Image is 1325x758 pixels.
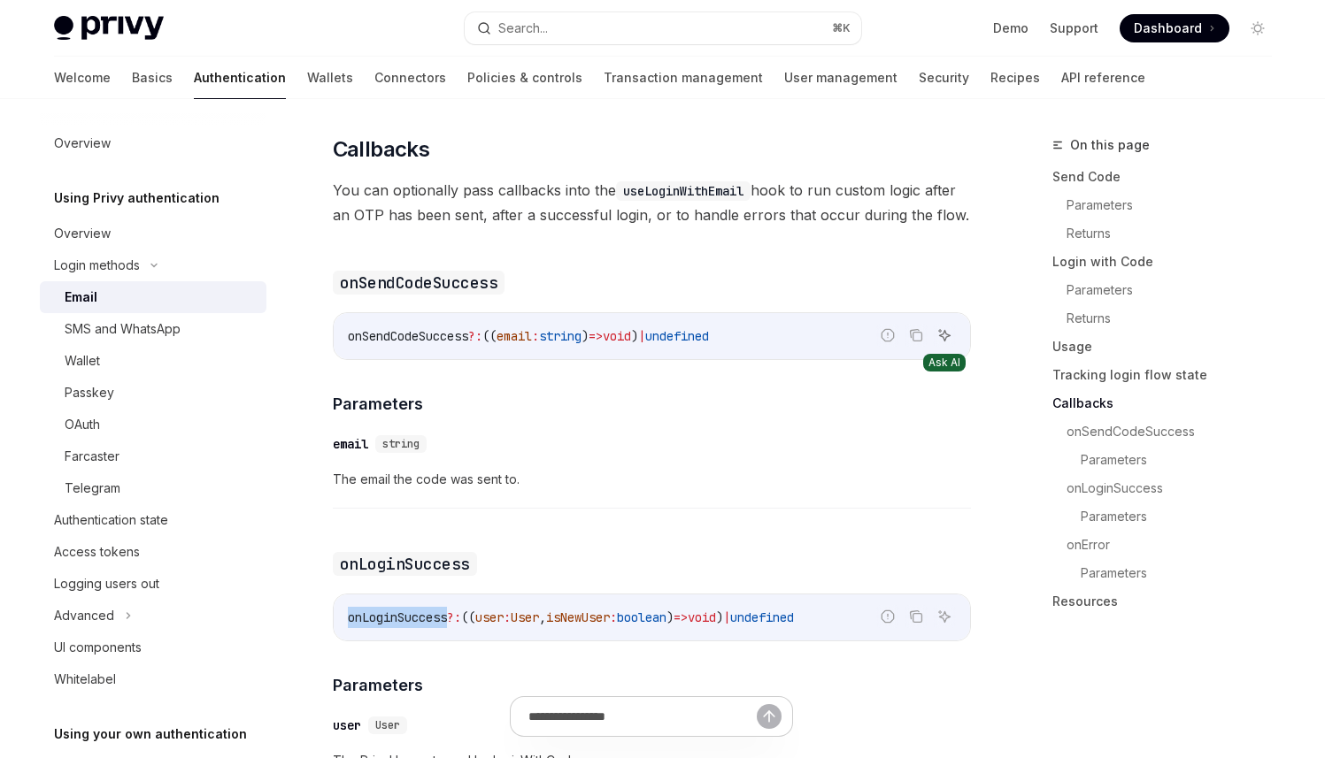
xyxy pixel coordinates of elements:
[447,609,461,625] span: ?:
[40,663,266,695] a: Whitelabel
[589,328,603,344] span: =>
[333,271,505,295] code: onSendCodeSuccess
[723,609,730,625] span: |
[504,609,511,625] span: :
[40,377,266,409] a: Passkey
[65,350,100,371] div: Wallet
[546,609,610,625] span: isNewUser
[132,57,173,99] a: Basics
[54,724,247,745] h5: Using your own authentication
[617,609,666,625] span: boolean
[40,313,266,345] a: SMS and WhatsApp
[1052,333,1286,361] a: Usage
[1061,57,1145,99] a: API reference
[876,324,899,347] button: Report incorrect code
[674,609,688,625] span: =>
[468,328,482,344] span: ?:
[333,135,430,164] span: Callbacks
[1070,134,1150,156] span: On this page
[40,632,266,663] a: UI components
[465,12,861,44] button: Search...⌘K
[194,57,286,99] a: Authentication
[333,392,423,416] span: Parameters
[1244,14,1272,42] button: Toggle dark mode
[1081,502,1286,531] a: Parameters
[919,57,969,99] a: Security
[832,21,851,35] span: ⌘ K
[65,478,120,499] div: Telegram
[40,536,266,568] a: Access tokens
[65,318,181,340] div: SMS and WhatsApp
[333,469,971,490] span: The email the code was sent to.
[307,57,353,99] a: Wallets
[539,609,546,625] span: ,
[54,669,116,690] div: Whitelabel
[1081,559,1286,587] a: Parameters
[993,19,1028,37] a: Demo
[54,188,220,209] h5: Using Privy authentication
[461,609,475,625] span: ((
[348,328,468,344] span: onSendCodeSuccess
[40,127,266,159] a: Overview
[40,345,266,377] a: Wallet
[348,609,447,625] span: onLoginSuccess
[1067,219,1286,248] a: Returns
[54,509,168,531] div: Authentication state
[65,414,100,435] div: OAuth
[1067,191,1286,219] a: Parameters
[54,541,140,563] div: Access tokens
[905,324,928,347] button: Copy the contents from the code block
[467,57,582,99] a: Policies & controls
[1120,14,1229,42] a: Dashboard
[933,605,956,628] button: Ask AI
[54,133,111,154] div: Overview
[54,573,159,594] div: Logging users out
[333,552,477,576] code: onLoginSuccess
[730,609,794,625] span: undefined
[40,568,266,600] a: Logging users out
[757,704,782,729] button: Send message
[1052,248,1286,276] a: Login with Code
[40,440,266,472] a: Farcaster
[65,287,97,308] div: Email
[54,16,164,41] img: light logo
[876,605,899,628] button: Report incorrect code
[933,324,956,347] button: Ask AI
[511,609,539,625] span: User
[688,609,716,625] span: void
[905,605,928,628] button: Copy the contents from the code block
[65,382,114,403] div: Passkey
[616,181,751,201] code: useLoginWithEmail
[497,328,532,344] span: email
[1067,531,1286,559] a: onError
[54,255,140,276] div: Login methods
[40,409,266,440] a: OAuth
[638,328,645,344] span: |
[716,609,723,625] span: )
[1081,446,1286,474] a: Parameters
[333,673,423,697] span: Parameters
[1050,19,1098,37] a: Support
[475,609,504,625] span: user
[582,328,589,344] span: )
[1052,587,1286,616] a: Resources
[40,472,266,504] a: Telegram
[539,328,582,344] span: string
[1052,361,1286,389] a: Tracking login flow state
[784,57,897,99] a: User management
[498,18,548,39] div: Search...
[54,605,114,626] div: Advanced
[40,504,266,536] a: Authentication state
[1067,304,1286,333] a: Returns
[1067,417,1286,446] a: onSendCodeSuccess
[54,223,111,244] div: Overview
[1134,19,1202,37] span: Dashboard
[382,437,420,451] span: string
[532,328,539,344] span: :
[603,328,631,344] span: void
[54,637,142,658] div: UI components
[482,328,497,344] span: ((
[631,328,638,344] span: )
[610,609,617,625] span: :
[40,281,266,313] a: Email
